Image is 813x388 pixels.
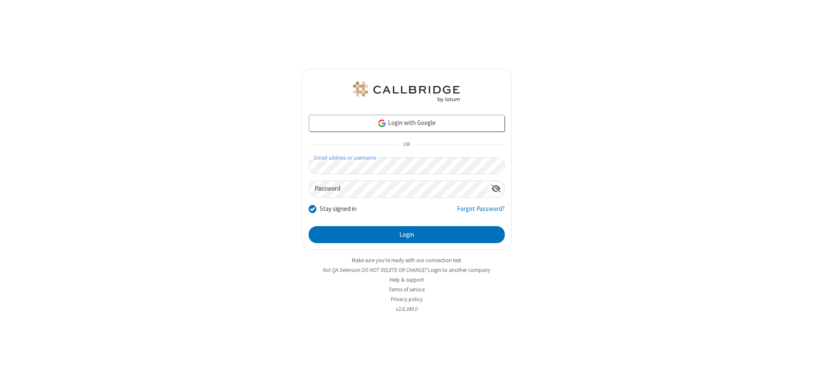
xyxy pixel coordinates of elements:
button: Login [309,226,505,243]
input: Email address or username [309,158,505,174]
a: Terms of service [389,286,425,293]
a: Make sure you're ready with our connection test [352,257,461,264]
li: Not QA Selenium DO NOT DELETE OR CHANGE? [302,266,512,274]
li: v2.6.349.0 [302,305,512,313]
label: Stay signed in [320,204,357,214]
div: Show password [488,181,504,197]
img: QA Selenium DO NOT DELETE OR CHANGE [351,82,462,102]
img: google-icon.png [377,119,387,128]
button: Login to another company [428,266,490,274]
a: Login with Google [309,115,505,132]
a: Privacy policy [391,296,423,303]
a: Forgot Password? [457,204,505,220]
a: Help & support [390,276,424,283]
input: Password [309,181,488,197]
span: OR [400,139,413,151]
